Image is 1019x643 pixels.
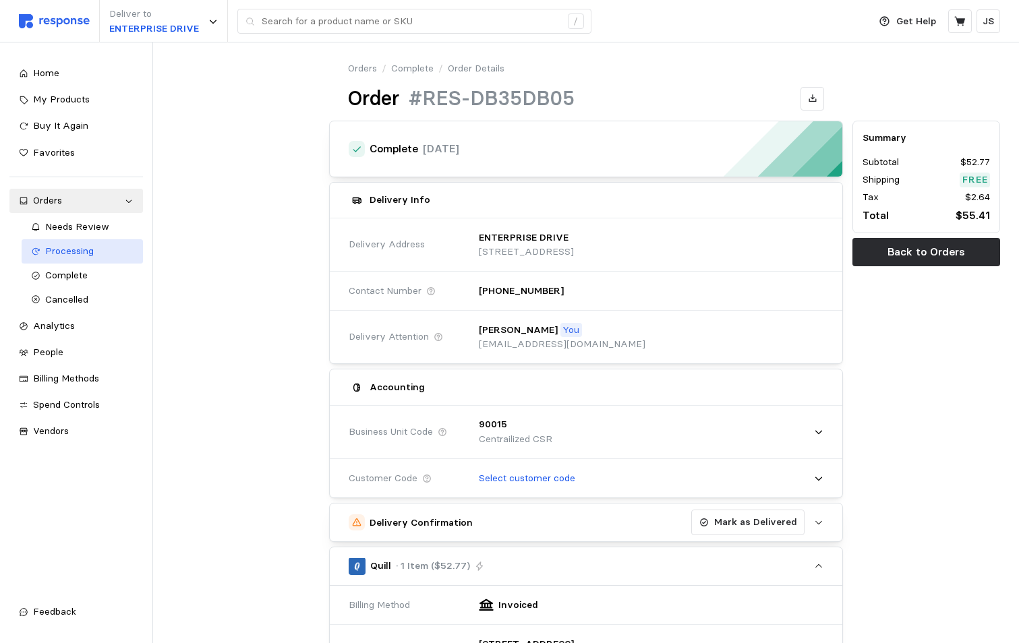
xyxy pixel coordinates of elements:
a: Orders [348,61,377,76]
span: Feedback [33,605,76,617]
span: Analytics [33,319,75,332]
a: Orders [9,189,143,213]
p: You [562,323,579,338]
span: Delivery Address [349,237,425,252]
img: svg%3e [19,14,90,28]
a: Home [9,61,143,86]
span: Favorites [33,146,75,158]
span: Billing Method [349,598,410,613]
p: Shipping [863,173,900,187]
span: Home [33,67,59,79]
a: Vendors [9,419,143,443]
a: People [9,340,143,365]
a: Processing [22,239,143,264]
p: Order Details [448,61,504,76]
p: Total [863,207,889,224]
p: Subtotal [863,155,899,170]
p: / [382,61,386,76]
span: Needs Review [45,220,109,233]
a: Billing Methods [9,367,143,391]
a: Complete [391,61,434,76]
button: Get Help [871,9,944,34]
p: Select customer code [479,471,575,486]
a: Spend Controls [9,393,143,417]
p: ENTERPRISE DRIVE [479,231,569,245]
input: Search for a product name or SKU [262,9,560,34]
span: Contact Number [349,284,421,299]
p: $2.64 [965,190,990,205]
p: Free [962,173,988,187]
span: Complete [45,269,88,281]
div: / [568,13,584,30]
p: Back to Orders [887,243,965,260]
h5: Delivery Confirmation [370,516,473,530]
p: $52.77 [960,155,990,170]
span: Processing [45,245,94,257]
h1: #RES-DB35DB05 [409,86,575,112]
button: Feedback [9,600,143,624]
span: Business Unit Code [349,425,433,439]
a: Buy It Again [9,114,143,138]
h5: Delivery Info [370,193,430,207]
button: JS [977,9,1000,33]
a: Needs Review [22,215,143,239]
span: Buy It Again [33,119,88,131]
button: Mark as Delivered [691,510,805,535]
p: [STREET_ADDRESS] [479,245,574,259]
p: Deliver to [109,7,199,22]
p: [PHONE_NUMBER] [479,284,564,299]
p: Invoiced [498,598,538,613]
p: · 1 Item ($52.77) [396,559,470,574]
p: [PERSON_NAME] [479,323,558,338]
p: JS [983,14,994,29]
span: Spend Controls [33,398,100,410]
p: 90015 [479,417,507,432]
a: Favorites [9,141,143,165]
a: Cancelled [22,288,143,312]
span: Customer Code [349,471,417,486]
a: Analytics [9,314,143,338]
div: Orders [33,193,119,208]
p: Tax [863,190,879,205]
span: My Products [33,93,90,105]
p: [EMAIL_ADDRESS][DOMAIN_NAME] [479,337,645,352]
h1: Order [348,86,399,112]
p: ENTERPRISE DRIVE [109,22,199,36]
span: People [33,346,63,358]
span: Billing Methods [33,372,99,384]
button: Back to Orders [852,238,1000,266]
span: Cancelled [45,293,88,305]
button: Delivery ConfirmationMark as Delivered [330,503,842,541]
p: [DATE] [423,140,459,157]
span: Vendors [33,425,69,437]
h4: Complete [370,142,418,157]
button: Quill· 1 Item ($52.77) [330,547,842,585]
span: Delivery Attention [349,330,429,344]
p: / [438,61,443,76]
h5: Summary [863,131,990,145]
a: My Products [9,88,143,112]
p: $55.41 [956,207,990,224]
p: Quill [370,559,391,574]
p: Mark as Delivered [714,515,797,530]
p: Centrailized CSR [479,432,552,447]
h5: Accounting [370,380,425,394]
p: Get Help [896,14,936,29]
a: Complete [22,264,143,288]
